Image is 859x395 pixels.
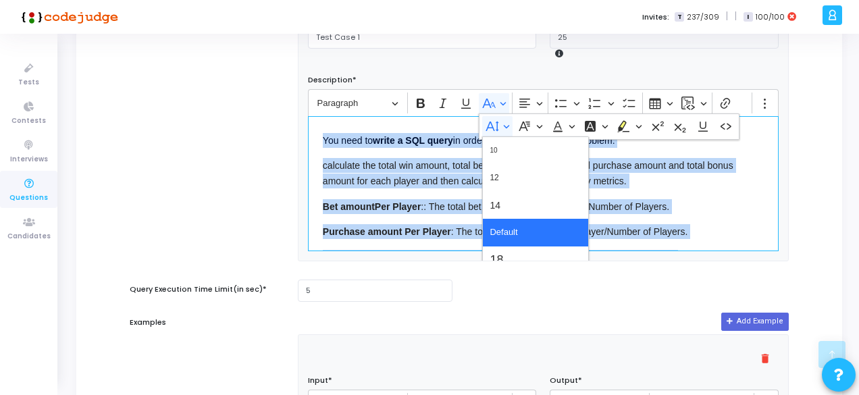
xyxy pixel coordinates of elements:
label: Output* [550,375,582,386]
strong: Purchase amount Per Player [323,226,451,237]
span: Default [490,223,517,242]
mat-icon: delete [757,350,773,367]
span: 10 [490,141,497,161]
button: 12 [483,165,588,192]
span: 100/100 [756,11,785,23]
strong: Per Player [375,201,421,212]
button: Default [483,219,588,246]
span: 14 [490,196,500,215]
button: 14 [483,192,588,219]
p: You need to in order to solve the following problem: [323,131,764,148]
div: Dropdown toolbar [479,114,739,140]
span: | [726,9,728,24]
label: Description* [308,74,357,86]
button: 10 [483,137,588,164]
label: Input* [308,375,332,386]
button: 18 [483,246,588,273]
span: T [675,12,683,22]
label: Query Execution Time Limit(in sec)* [130,284,267,295]
span: Questions [9,192,48,204]
span: 237/309 [687,11,719,23]
div: Editor editing area: main [308,116,779,251]
span: Candidates [7,231,51,242]
span: Contests [11,115,46,127]
span: calculate the total win amount, total bet amount, total successful purchase amount and total bonu... [323,160,733,186]
div: Editor toolbar [308,89,779,115]
span: 18 [490,251,503,270]
span: | [735,9,737,24]
strong: write a SQL query [373,135,453,146]
span: I [744,12,752,22]
span: 12 [490,168,498,188]
strong: Bet amount [323,201,375,212]
span: Interviews [10,154,48,165]
span: Paragraph [317,95,388,111]
label: Examples [130,317,166,328]
span: Tests [18,77,39,88]
button: Add Example [721,313,789,330]
span: :: The total bet amount for each player/ Number of Players. [323,201,669,212]
img: logo [17,3,118,30]
button: Paragraph [311,93,405,113]
span: : The total purchases for each player/Number of Players. [323,226,688,237]
label: Invites: [642,11,669,23]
